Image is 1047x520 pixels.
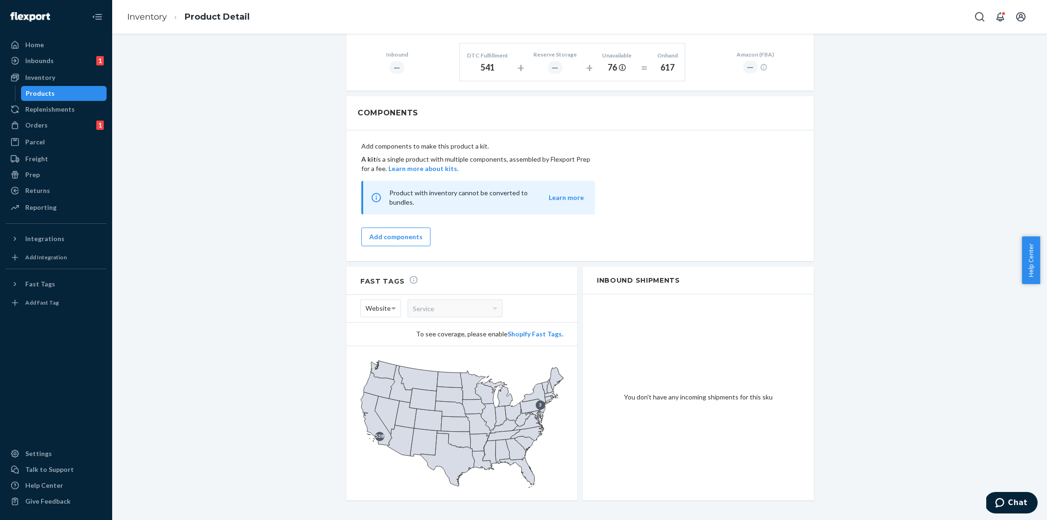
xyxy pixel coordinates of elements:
[1022,236,1040,284] button: Help Center
[467,62,508,74] div: 541
[1011,7,1030,26] button: Open account menu
[96,121,104,130] div: 1
[641,59,648,76] div: =
[6,102,107,117] a: Replenishments
[6,250,107,265] a: Add Integration
[6,277,107,292] button: Fast Tags
[6,494,107,509] button: Give Feedback
[127,12,167,22] a: Inventory
[358,107,418,119] h2: Components
[25,105,75,114] div: Replenishments
[25,170,40,179] div: Prep
[743,61,758,73] div: ―
[390,61,404,74] div: ―
[517,59,524,76] div: +
[6,183,107,198] a: Returns
[25,203,57,212] div: Reporting
[508,330,562,338] a: Shopify Fast Tags
[25,279,55,289] div: Fast Tags
[25,56,54,65] div: Inbounds
[6,135,107,150] a: Parcel
[6,37,107,52] a: Home
[6,295,107,310] a: Add Fast Tag
[548,61,562,74] div: ―
[25,73,55,82] div: Inventory
[88,7,107,26] button: Close Navigation
[120,3,257,31] ol: breadcrumbs
[366,300,391,316] span: Website
[549,193,584,202] button: Learn more
[25,154,48,164] div: Freight
[586,59,593,76] div: +
[602,62,631,74] div: 76
[25,449,52,458] div: Settings
[6,231,107,246] button: Integrations
[6,200,107,215] a: Reporting
[6,446,107,461] a: Settings
[6,151,107,166] a: Freight
[986,492,1038,515] iframe: Opens a widget where you can chat to one of our agents
[25,40,44,50] div: Home
[583,294,814,500] div: You don't have any incoming shipments for this sku
[386,50,408,58] div: Inbound
[6,53,107,68] a: Inbounds1
[25,253,67,261] div: Add Integration
[361,181,595,214] div: Product with inventory cannot be converted to bundles.
[657,62,678,74] div: 617
[6,70,107,85] a: Inventory
[361,155,376,163] b: A kit
[96,56,104,65] div: 1
[360,329,563,339] div: To see coverage, please enable .
[6,478,107,493] a: Help Center
[657,51,678,59] div: Onhand
[361,228,430,246] button: Add components
[408,300,502,317] div: Service
[361,142,595,214] div: Add components to make this product a kit.
[26,89,55,98] div: Products
[10,12,50,21] img: Flexport logo
[25,186,50,195] div: Returns
[6,118,107,133] a: Orders1
[185,12,250,22] a: Product Detail
[583,267,814,294] h2: Inbound Shipments
[467,51,508,59] div: DTC Fulfillment
[25,234,65,243] div: Integrations
[388,164,459,173] button: Learn more about kits.
[25,137,45,147] div: Parcel
[6,462,107,477] button: Talk to Support
[602,51,631,59] div: Unavailable
[25,121,48,130] div: Orders
[25,465,74,474] div: Talk to Support
[6,167,107,182] a: Prep
[361,155,595,173] p: is a single product with multiple components, assembled by Flexport Prep for a fee.
[25,481,63,490] div: Help Center
[21,86,107,101] a: Products
[970,7,989,26] button: Open Search Box
[25,299,59,306] div: Add Fast Tag
[25,497,71,506] div: Give Feedback
[737,50,774,58] div: Amazon (FBA)
[533,50,577,58] div: Reserve Storage
[360,275,418,285] h2: Fast Tags
[991,7,1010,26] button: Open notifications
